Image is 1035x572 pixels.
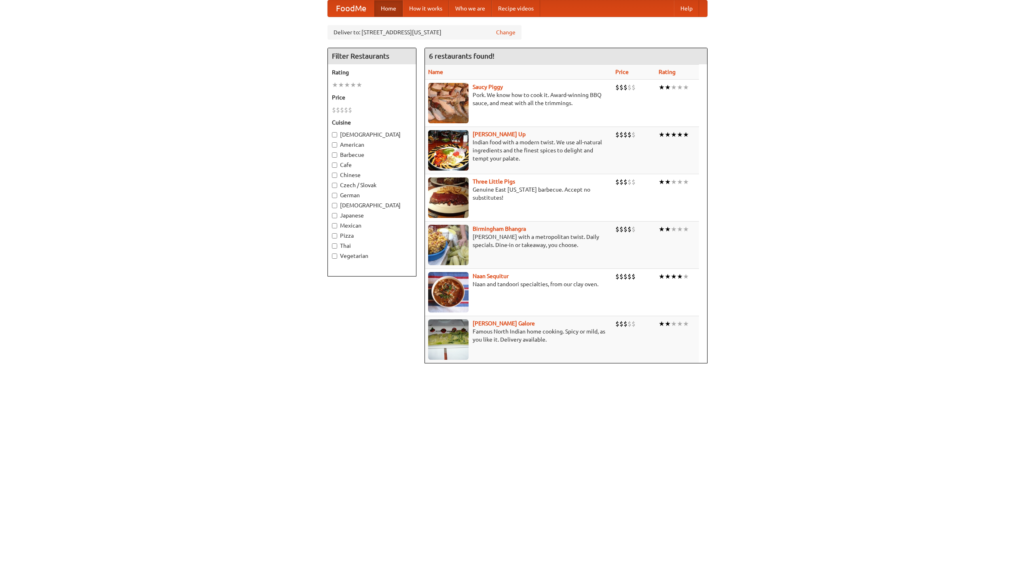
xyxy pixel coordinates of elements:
[332,213,337,218] input: Japanese
[619,319,623,328] li: $
[332,222,412,230] label: Mexican
[671,272,677,281] li: ★
[332,243,337,249] input: Thai
[332,163,337,168] input: Cafe
[627,177,632,186] li: $
[332,193,337,198] input: German
[683,319,689,328] li: ★
[665,130,671,139] li: ★
[677,130,683,139] li: ★
[332,211,412,220] label: Japanese
[659,319,665,328] li: ★
[344,106,348,114] li: $
[615,225,619,234] li: $
[665,272,671,281] li: ★
[332,233,337,239] input: Pizza
[428,272,469,312] img: naansequitur.jpg
[350,80,356,89] li: ★
[615,319,619,328] li: $
[659,177,665,186] li: ★
[332,173,337,178] input: Chinese
[677,225,683,234] li: ★
[332,131,412,139] label: [DEMOGRAPHIC_DATA]
[332,191,412,199] label: German
[429,52,494,60] ng-pluralize: 6 restaurants found!
[428,186,609,202] p: Genuine East [US_STATE] barbecue. Accept no substitutes!
[671,177,677,186] li: ★
[428,280,609,288] p: Naan and tandoori specialties, from our clay oven.
[332,232,412,240] label: Pizza
[619,272,623,281] li: $
[428,319,469,360] img: currygalore.jpg
[659,69,676,75] a: Rating
[674,0,699,17] a: Help
[332,161,412,169] label: Cafe
[332,132,337,137] input: [DEMOGRAPHIC_DATA]
[473,84,503,90] a: Saucy Piggy
[344,80,350,89] li: ★
[473,226,526,232] a: Birmingham Bhangra
[677,272,683,281] li: ★
[619,177,623,186] li: $
[332,142,337,148] input: American
[332,68,412,76] h5: Rating
[332,252,412,260] label: Vegetarian
[665,319,671,328] li: ★
[627,272,632,281] li: $
[677,319,683,328] li: ★
[340,106,344,114] li: $
[428,327,609,344] p: Famous North Indian home cooking. Spicy or mild, as you like it. Delivery available.
[473,178,515,185] a: Three Little Pigs
[632,319,636,328] li: $
[623,225,627,234] li: $
[473,320,535,327] a: [PERSON_NAME] Galore
[473,273,509,279] a: Naan Sequitur
[332,183,337,188] input: Czech / Slovak
[428,177,469,218] img: littlepigs.jpg
[659,130,665,139] li: ★
[619,130,623,139] li: $
[659,83,665,92] li: ★
[683,272,689,281] li: ★
[632,177,636,186] li: $
[619,225,623,234] li: $
[327,25,522,40] div: Deliver to: [STREET_ADDRESS][US_STATE]
[332,203,337,208] input: [DEMOGRAPHIC_DATA]
[428,233,609,249] p: [PERSON_NAME] with a metropolitan twist. Daily specials. Dine-in or takeaway, you choose.
[496,28,515,36] a: Change
[623,130,627,139] li: $
[615,69,629,75] a: Price
[619,83,623,92] li: $
[665,177,671,186] li: ★
[338,80,344,89] li: ★
[671,319,677,328] li: ★
[632,130,636,139] li: $
[332,152,337,158] input: Barbecue
[623,83,627,92] li: $
[428,83,469,123] img: saucy.jpg
[683,177,689,186] li: ★
[332,171,412,179] label: Chinese
[627,83,632,92] li: $
[677,83,683,92] li: ★
[328,0,374,17] a: FoodMe
[615,83,619,92] li: $
[332,141,412,149] label: American
[627,225,632,234] li: $
[374,0,403,17] a: Home
[683,83,689,92] li: ★
[403,0,449,17] a: How it works
[356,80,362,89] li: ★
[428,91,609,107] p: Pork. We know how to cook it. Award-winning BBQ sauce, and meat with all the trimmings.
[623,319,627,328] li: $
[632,225,636,234] li: $
[683,225,689,234] li: ★
[428,225,469,265] img: bhangra.jpg
[473,131,526,137] a: [PERSON_NAME] Up
[627,319,632,328] li: $
[332,242,412,250] label: Thai
[615,177,619,186] li: $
